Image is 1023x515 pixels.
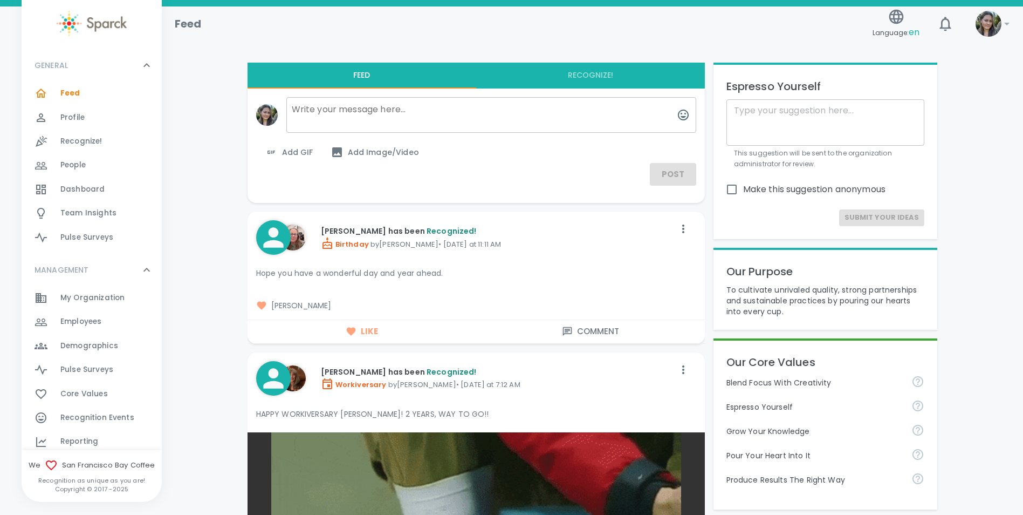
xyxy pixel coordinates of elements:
p: Our Purpose [726,263,925,280]
span: Pulse Surveys [60,364,113,375]
p: Pour Your Heart Into It [726,450,903,461]
h1: Feed [175,15,202,32]
span: Recognize! [60,136,102,147]
span: My Organization [60,293,125,303]
p: Recognition as unique as you are! [22,476,162,485]
span: Demographics [60,341,118,351]
span: en [909,26,919,38]
span: Add Image/Video [331,146,419,159]
span: Recognition Events [60,412,134,423]
svg: Find success working together and doing the right thing [911,472,924,485]
span: Add GIF [265,146,313,159]
span: Recognized! [427,226,477,236]
p: Our Core Values [726,354,925,371]
img: Picture of Mackenzie [976,11,1001,37]
button: Feed [248,63,476,89]
p: HAPPY WORKIVERSARY [PERSON_NAME]! 2 YEARS, WAY TO GO!! [256,409,696,419]
a: Team Insights [22,201,162,225]
span: People [60,160,86,171]
p: [PERSON_NAME] has been [321,226,675,236]
p: Copyright © 2017 - 2025 [22,485,162,493]
button: Recognize! [476,63,705,89]
p: Hope you have a wonderful day and year ahead. [256,268,696,279]
span: Employees [60,316,101,327]
button: Language:en [868,5,924,43]
button: Like [248,320,476,343]
span: Reporting [60,436,98,447]
p: by [PERSON_NAME] • [DATE] at 7:12 AM [321,377,675,390]
a: Pulse Surveys [22,226,162,249]
p: by [PERSON_NAME] • [DATE] at 11:11 AM [321,237,675,250]
a: Core Values [22,382,162,406]
a: Dashboard [22,178,162,201]
svg: Come to work to make a difference in your own way [911,448,924,461]
img: Picture of Mackenzie [256,104,278,126]
p: [PERSON_NAME] has been [321,367,675,377]
a: Recognize! [22,130,162,153]
span: Workiversary [321,380,387,390]
a: Pulse Surveys [22,358,162,382]
svg: Achieve goals today and innovate for tomorrow [911,375,924,388]
p: Produce Results The Right Way [726,475,903,485]
a: Profile [22,106,162,130]
p: Espresso Yourself [726,402,903,412]
p: Grow Your Knowledge [726,426,903,437]
span: [PERSON_NAME] [256,300,696,311]
span: Birthday [321,239,369,249]
span: Dashboard [60,184,105,195]
span: Profile [60,112,85,123]
img: Sparck logo [57,11,127,36]
div: interaction tabs [248,63,705,89]
button: Comment [476,320,705,343]
p: To cultivate unrivaled quality, strong partnerships and sustainable practices by pouring our hear... [726,284,925,317]
span: Feed [60,88,80,99]
div: GENERAL [22,49,162,82]
a: Recognition Events [22,406,162,430]
p: Blend Focus With Creativity [726,377,903,388]
img: Picture of Louann VanVoorhis [280,365,306,391]
a: Employees [22,310,162,334]
a: Sparck logo [22,11,162,36]
span: Make this suggestion anonymous [743,183,886,196]
div: MANAGEMENT [22,254,162,286]
span: Language: [873,25,919,40]
span: Team Insights [60,208,116,219]
svg: Share your voice and your ideas [911,399,924,412]
p: This suggestion will be sent to the organization administrator for review. [734,148,917,170]
img: Picture of Angela Wilfong [280,225,306,250]
a: People [22,153,162,177]
a: Feed [22,82,162,105]
a: My Organization [22,286,162,310]
p: MANAGEMENT [35,265,89,275]
span: Core Values [60,389,108,399]
a: Demographics [22,334,162,358]
a: Reporting [22,430,162,453]
span: Recognized! [427,367,477,377]
span: Pulse Surveys [60,232,113,243]
svg: Follow your curiosity and learn together [911,424,924,437]
p: GENERAL [35,60,68,71]
p: Espresso Yourself [726,78,925,95]
span: We San Francisco Bay Coffee [22,459,162,472]
div: GENERAL [22,82,162,254]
